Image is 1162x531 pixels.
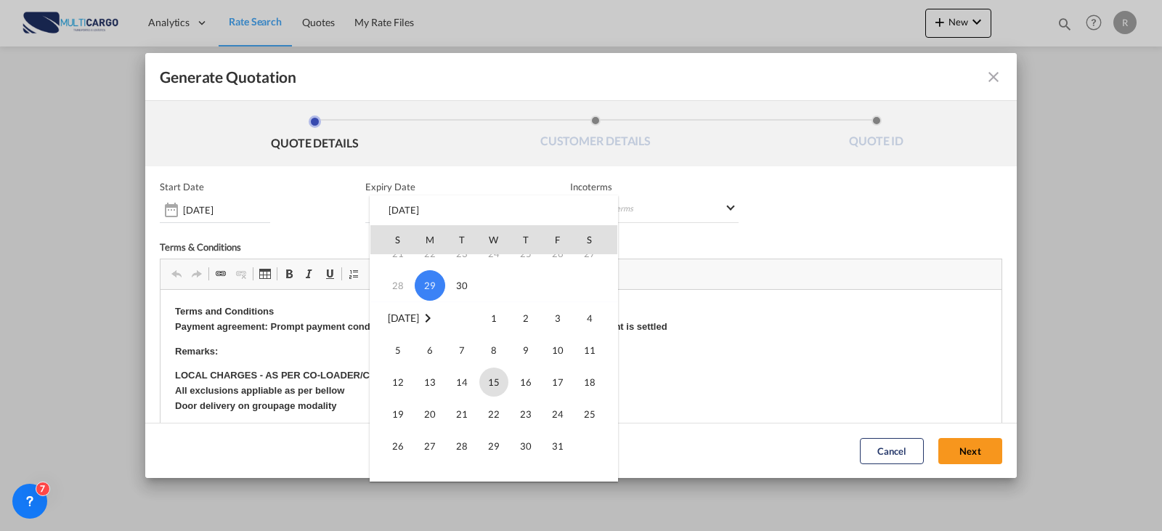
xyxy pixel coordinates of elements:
td: Thursday October 23 2025 [510,398,542,430]
span: 26 [383,431,413,461]
tr: Week 5 [370,269,617,302]
td: Friday October 31 2025 [542,430,574,462]
td: Friday October 17 2025 [542,366,574,398]
td: Sunday October 26 2025 [370,430,414,462]
td: Wednesday October 1 2025 [478,301,510,334]
tr: Week 2 [370,334,617,366]
span: 3 [543,304,572,333]
span: 24 [543,400,572,429]
th: T [510,225,542,254]
span: 30 [511,431,540,461]
td: Monday October 6 2025 [414,334,446,366]
td: Friday October 3 2025 [542,301,574,334]
td: Tuesday October 14 2025 [446,366,478,398]
span: 1 [479,304,508,333]
span: 29 [479,431,508,461]
td: Tuesday October 28 2025 [446,430,478,462]
span: 23 [511,400,540,429]
span: 19 [383,400,413,429]
td: Wednesday October 15 2025 [478,366,510,398]
span: 29 [415,270,445,301]
span: 30 [447,271,476,300]
th: S [370,225,414,254]
td: Thursday October 2 2025 [510,301,542,334]
td: Sunday September 28 2025 [370,269,414,302]
th: T [446,225,478,254]
td: Monday September 29 2025 [414,269,446,302]
th: F [542,225,574,254]
span: 12 [383,368,413,397]
span: 13 [415,368,444,397]
span: 7 [447,336,476,365]
td: Monday October 27 2025 [414,430,446,462]
td: Thursday October 30 2025 [510,430,542,462]
th: S [574,225,617,254]
span: 11 [575,336,604,365]
span: 31 [543,431,572,461]
th: W [478,225,510,254]
span: 16 [511,368,540,397]
span: 10 [543,336,572,365]
td: Sunday October 12 2025 [370,366,414,398]
span: 22 [479,400,508,429]
td: Wednesday October 29 2025 [478,430,510,462]
span: 5 [383,336,413,365]
td: Sunday October 5 2025 [370,334,414,366]
strong: LOCAL CHARGES - AS PER CO-LOADER/CARRIER INVOICE (If applicable) All exclusions appliable as per ... [15,80,350,121]
td: Monday October 20 2025 [414,398,446,430]
tr: Week undefined [370,462,617,495]
tr: Week 4 [370,398,617,430]
span: 8 [479,336,508,365]
md-calendar: Calendar [370,225,617,481]
td: Wednesday October 8 2025 [478,334,510,366]
td: Friday October 10 2025 [542,334,574,366]
td: Tuesday September 30 2025 [446,269,478,302]
span: 28 [447,431,476,461]
td: Wednesday October 22 2025 [478,398,510,430]
td: Saturday October 18 2025 [574,366,617,398]
td: Friday October 24 2025 [542,398,574,430]
td: Monday October 13 2025 [414,366,446,398]
td: Tuesday October 7 2025 [446,334,478,366]
td: Saturday October 11 2025 [574,334,617,366]
span: 18 [575,368,604,397]
span: 20 [415,400,444,429]
span: 4 [575,304,604,333]
td: Saturday October 25 2025 [574,398,617,430]
td: Tuesday October 21 2025 [446,398,478,430]
span: 14 [447,368,476,397]
span: 27 [415,431,444,461]
span: 9 [511,336,540,365]
th: M [414,225,446,254]
tr: Week 1 [370,301,617,334]
td: October 2025 [370,301,478,334]
strong: Remarks: [15,56,57,67]
span: 2 [511,304,540,333]
strong: Terms and Conditions Payment agreement: Prompt payment conditions are applicable to all offers un... [15,16,507,42]
td: Sunday October 19 2025 [370,398,414,430]
span: 17 [543,368,572,397]
td: Thursday October 9 2025 [510,334,542,366]
span: 21 [447,400,476,429]
tr: Week 3 [370,366,617,398]
strong: Quote conditions: • Valid for non-hazardous general cargo. • Subject to final cargo details and a... [15,135,604,267]
tr: Week 5 [370,430,617,462]
span: 25 [575,400,604,429]
td: Thursday October 16 2025 [510,366,542,398]
span: 6 [415,336,444,365]
span: [DATE] [388,312,419,324]
span: 15 [479,368,508,397]
td: Saturday October 4 2025 [574,301,617,334]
